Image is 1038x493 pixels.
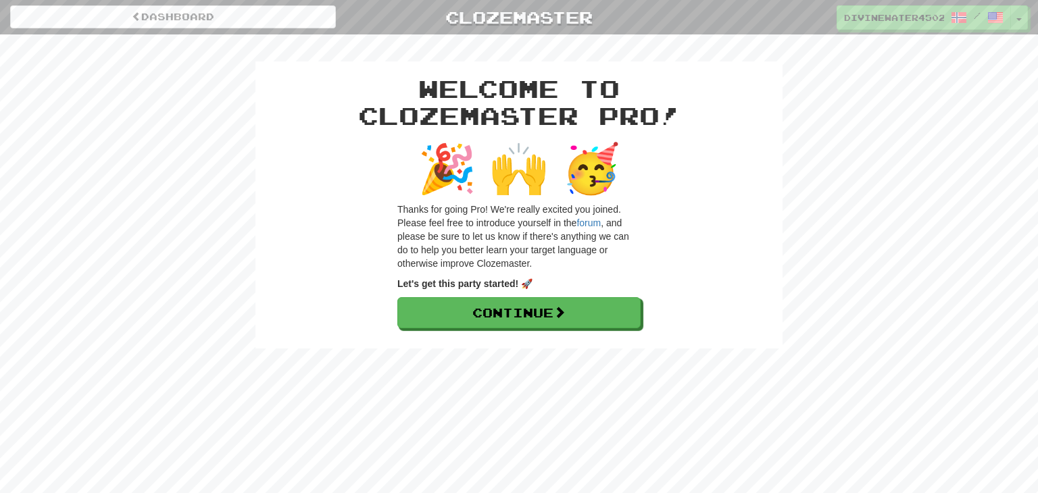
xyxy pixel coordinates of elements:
span: DivineWater4502 [844,11,944,24]
strong: Let's get this party started! 🚀 [397,278,533,289]
a: Continue [397,297,641,328]
p: Thanks for going Pro! We're really excited you joined. Please feel free to introduce yourself in ... [397,203,641,270]
a: Clozemaster [356,5,682,29]
a: DivineWater4502 / [837,5,1011,30]
div: 🎉 🙌 🥳 [266,135,772,203]
a: Dashboard [10,5,336,28]
span: / [974,11,981,20]
a: forum [576,217,601,228]
h1: Welcome to Clozemaster Pro! [266,75,772,128]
